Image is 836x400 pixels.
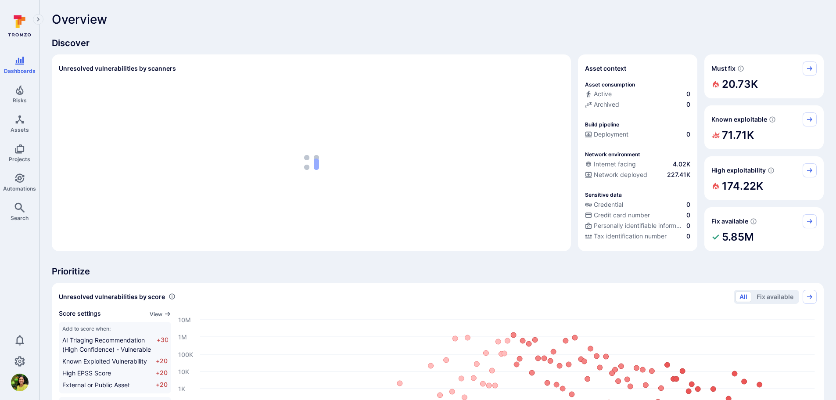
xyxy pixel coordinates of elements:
span: Prioritize [52,265,824,277]
span: Add to score when: [62,325,168,332]
div: Network deployed [585,170,647,179]
div: Commits seen in the last 180 days [585,90,690,100]
span: Automations [3,185,36,192]
a: Deployment0 [585,130,690,139]
span: Known exploitable [711,115,767,124]
div: Active [585,90,612,98]
a: Active0 [585,90,690,98]
span: High exploitability [711,166,766,175]
div: Internet facing [585,160,636,169]
span: Known Exploited Vulnerability [62,357,147,365]
h2: 71.71K [722,126,754,144]
span: Network deployed [594,170,647,179]
a: Credit card number0 [585,211,690,220]
text: 100K [178,350,193,358]
div: High exploitability [704,156,824,200]
text: 10K [178,368,189,375]
h2: 20.73K [722,76,758,93]
svg: Confirmed exploitable by KEV [769,116,776,123]
div: Deployment [585,130,628,139]
div: loading spinner [59,81,564,244]
span: Unresolved vulnerabilities by score [59,292,165,301]
a: View [150,309,171,318]
p: Network environment [585,151,640,158]
div: Number of vulnerabilities in status 'Open' 'Triaged' and 'In process' grouped by score [169,292,176,301]
span: Overview [52,12,107,26]
svg: EPSS score ≥ 0.7 [768,167,775,174]
span: Internet facing [594,160,636,169]
text: 1K [178,385,185,392]
span: Risks [13,97,27,104]
div: Fix available [704,207,824,251]
span: +30 [157,335,168,354]
h2: Unresolved vulnerabilities by scanners [59,64,176,73]
span: Assets [11,126,29,133]
a: Tax identification number0 [585,232,690,241]
span: Active [594,90,612,98]
span: 4.02K [673,160,690,169]
span: Must fix [711,64,736,73]
span: AI Triaging Recommendation (High Confidence) - Vulnerable [62,336,151,353]
span: 0 [686,221,690,230]
div: Evidence indicative of processing tax identification numbers [585,232,690,242]
span: Score settings [59,309,101,318]
p: Build pipeline [585,121,619,128]
span: Dashboards [4,68,36,74]
div: Evidence indicative of processing credit card numbers [585,211,690,221]
a: Archived0 [585,100,690,109]
text: 10M [178,316,191,323]
div: Bhavana Paturi [11,374,29,391]
button: Expand navigation menu [33,14,43,25]
span: Deployment [594,130,628,139]
span: Fix available [711,217,748,226]
span: Search [11,215,29,221]
span: 0 [686,200,690,209]
div: Configured deployment pipeline [585,130,690,141]
div: Credential [585,200,623,209]
span: Archived [594,100,619,109]
svg: Risk score >=40 , missed SLA [737,65,744,72]
i: Expand navigation menu [35,16,41,23]
a: Internet facing4.02K [585,160,690,169]
span: Tax identification number [594,232,667,241]
img: Loading... [304,155,319,170]
a: Credential0 [585,200,690,209]
div: Personally identifiable information (PII) [585,221,685,230]
button: Fix available [753,292,797,302]
span: Projects [9,156,30,162]
div: Known exploitable [704,105,824,149]
span: +20 [156,357,168,366]
span: 0 [686,232,690,241]
div: Archived [585,100,619,109]
div: Credit card number [585,211,650,220]
svg: Vulnerabilities with fix available [750,218,757,225]
div: Evidence that the asset is packaged and deployed somewhere [585,170,690,181]
button: All [736,292,751,302]
img: ALm5wu2BjeO2WWyjViG-tix_7nG5hBAH0PhfaePoDigw=s96-c [11,374,29,391]
span: 0 [686,100,690,109]
div: Evidence indicative of processing personally identifiable information [585,221,690,232]
a: Personally identifiable information (PII)0 [585,221,690,230]
div: Evidence that an asset is internet facing [585,160,690,170]
span: 227.41K [667,170,690,179]
div: Code repository is archived [585,100,690,111]
h2: 174.22K [722,177,763,195]
p: Asset consumption [585,81,635,88]
span: High EPSS Score [62,369,111,377]
div: Must fix [704,54,824,98]
span: External or Public Asset [62,381,130,389]
text: 1M [178,333,187,340]
p: Sensitive data [585,191,622,198]
span: Asset context [585,64,626,73]
button: View [150,311,171,317]
div: Evidence indicative of handling user or service credentials [585,200,690,211]
span: 0 [686,130,690,139]
span: 0 [686,90,690,98]
span: Discover [52,37,824,49]
a: Network deployed227.41K [585,170,690,179]
span: +20 [156,380,168,389]
div: Tax identification number [585,232,667,241]
span: Credit card number [594,211,650,220]
h2: 5.85M [722,228,754,246]
span: 0 [686,211,690,220]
